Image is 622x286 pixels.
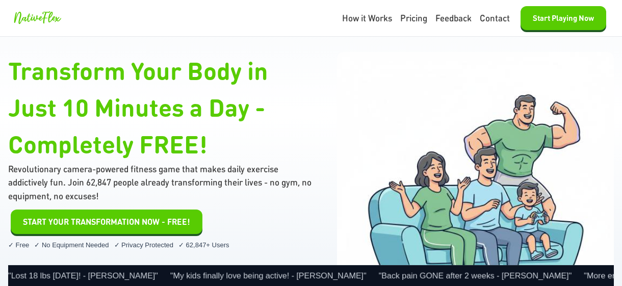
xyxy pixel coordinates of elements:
span: "My kids finally love being active! - [PERSON_NAME]" [170,271,367,280]
span: START YOUR TRANSFORMATION NOW - FREE! [23,216,190,228]
span: NativeFlex [13,12,60,24]
span: ✓ Privacy Protected [114,240,174,250]
span: ✓ No Equipment Needed [34,240,109,250]
button: Start Playing Now [11,210,202,234]
span: "Lost 18 lbs [DATE]! - [PERSON_NAME]" [8,271,158,280]
div: Social proof ticker [8,265,614,286]
button: Start Playing Now [521,6,606,30]
span: ✓ Free [8,240,29,250]
a: Feedback [435,12,472,25]
span: ✓ 62,847+ Users [178,240,229,250]
a: Pricing [400,12,427,25]
span: "Back pain GONE after 2 weeks - [PERSON_NAME]" [379,271,572,280]
h1: Transform Your Body in Just 10 Minutes a Day - Completely FREE! [8,52,313,162]
a: How it Works [342,12,392,25]
p: Revolutionary camera-powered fitness game that makes daily exercise addictively fun. Join 62,847 ... [8,162,313,202]
a: Contact [480,12,510,25]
